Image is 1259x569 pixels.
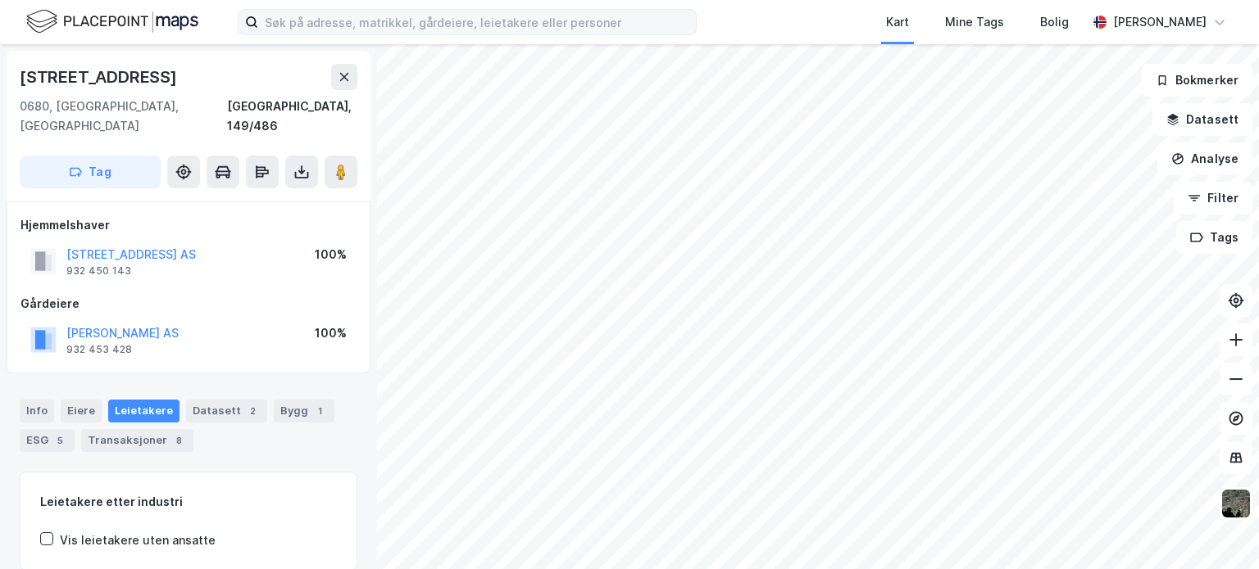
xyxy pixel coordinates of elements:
[1220,488,1252,519] img: 9k=
[1113,12,1207,32] div: [PERSON_NAME]
[1176,221,1252,254] button: Tags
[886,12,909,32] div: Kart
[61,400,102,422] div: Eiere
[315,323,347,343] div: 100%
[26,7,198,36] img: logo.f888ab2527a4732fd821a326f86c7f29.svg
[274,400,334,422] div: Bygg
[60,531,216,550] div: Vis leietakere uten ansatte
[20,156,161,188] button: Tag
[1142,64,1252,97] button: Bokmerker
[186,400,267,422] div: Datasett
[20,294,357,314] div: Gårdeiere
[311,403,328,419] div: 1
[1177,490,1259,569] iframe: Chat Widget
[66,264,131,278] div: 932 450 143
[20,64,180,90] div: [STREET_ADDRESS]
[20,97,227,136] div: 0680, [GEOGRAPHIC_DATA], [GEOGRAPHIC_DATA]
[315,245,347,264] div: 100%
[945,12,1004,32] div: Mine Tags
[20,429,75,452] div: ESG
[20,215,357,235] div: Hjemmelshaver
[20,400,54,422] div: Info
[52,432,68,449] div: 5
[1152,103,1252,136] button: Datasett
[244,403,261,419] div: 2
[258,10,696,34] input: Søk på adresse, matrikkel, gårdeiere, leietakere eller personer
[1177,490,1259,569] div: Kontrollprogram for chat
[1040,12,1069,32] div: Bolig
[81,429,193,452] div: Transaksjoner
[66,343,132,356] div: 932 453 428
[40,492,337,512] div: Leietakere etter industri
[1174,182,1252,215] button: Filter
[1157,142,1252,175] button: Analyse
[108,400,180,422] div: Leietakere
[170,432,187,449] div: 8
[227,97,357,136] div: [GEOGRAPHIC_DATA], 149/486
